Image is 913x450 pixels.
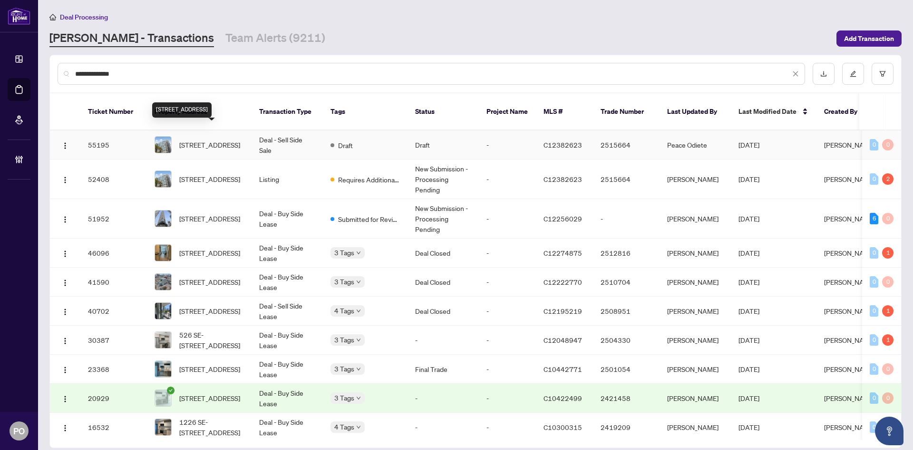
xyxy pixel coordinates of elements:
span: Submitted for Review [338,214,400,224]
td: New Submission - Processing Pending [408,199,479,239]
img: Logo [61,337,69,345]
button: Logo [58,245,73,260]
div: 0 [870,139,878,150]
span: home [49,14,56,20]
span: [STREET_ADDRESS] [179,306,240,316]
span: down [356,250,361,255]
span: C10300315 [544,423,582,431]
td: 52408 [80,160,147,199]
td: [PERSON_NAME] [660,413,731,442]
th: Project Name [479,93,536,130]
span: [STREET_ADDRESS] [179,140,240,150]
button: Logo [58,332,73,348]
div: 0 [870,173,878,185]
span: C12195219 [544,307,582,315]
span: 1226 SE-[STREET_ADDRESS] [179,417,244,438]
div: 0 [870,392,878,404]
span: C12382623 [544,140,582,149]
div: 0 [870,334,878,346]
span: down [356,425,361,430]
span: [PERSON_NAME] [824,175,875,183]
button: Open asap [875,417,903,445]
td: Draft [408,130,479,160]
td: 23368 [80,355,147,384]
td: [PERSON_NAME] [660,199,731,239]
span: down [356,367,361,371]
th: Status [408,93,479,130]
img: Logo [61,142,69,150]
td: [PERSON_NAME] [660,384,731,413]
td: - [479,239,536,268]
img: thumbnail-img [155,274,171,290]
th: MLS # [536,93,593,130]
div: 0 [882,139,894,150]
span: [PERSON_NAME] [824,214,875,223]
td: - [479,160,536,199]
th: Trade Number [593,93,660,130]
span: C12256029 [544,214,582,223]
td: - [479,355,536,384]
th: Tags [323,93,408,130]
td: 55195 [80,130,147,160]
span: [DATE] [738,307,759,315]
td: Deal - Buy Side Lease [252,268,323,297]
img: thumbnail-img [155,303,171,319]
span: 3 Tags [334,392,354,403]
img: Logo [61,279,69,287]
td: Deal - Sell Side Sale [252,130,323,160]
a: Team Alerts (9211) [225,30,325,47]
td: [PERSON_NAME] [660,326,731,355]
span: C10422499 [544,394,582,402]
span: 526 SE-[STREET_ADDRESS] [179,330,244,350]
span: C12382623 [544,175,582,183]
span: 3 Tags [334,247,354,258]
span: [STREET_ADDRESS] [179,174,240,184]
span: 3 Tags [334,334,354,345]
td: 2512816 [593,239,660,268]
span: [PERSON_NAME] [824,365,875,373]
span: [DATE] [738,394,759,402]
img: thumbnail-img [155,332,171,348]
button: Logo [58,303,73,319]
span: Draft [338,140,353,150]
img: thumbnail-img [155,210,171,227]
td: - [408,384,479,413]
th: Property Address [147,93,252,130]
div: 0 [870,363,878,375]
th: Created By [816,93,874,130]
span: 4 Tags [334,305,354,316]
th: Ticket Number [80,93,147,130]
div: 2 [882,173,894,185]
span: down [356,396,361,400]
span: Deal Processing [60,13,108,21]
td: - [479,326,536,355]
span: [PERSON_NAME] [824,249,875,257]
td: Deal - Sell Side Lease [252,297,323,326]
td: - [593,199,660,239]
img: Logo [61,424,69,432]
td: New Submission - Processing Pending [408,160,479,199]
td: 2504330 [593,326,660,355]
img: thumbnail-img [155,419,171,435]
td: 41590 [80,268,147,297]
td: - [479,199,536,239]
td: - [479,297,536,326]
img: thumbnail-img [155,390,171,406]
span: 3 Tags [334,363,354,374]
td: Peace Odiete [660,130,731,160]
img: Logo [61,176,69,184]
td: [PERSON_NAME] [660,355,731,384]
button: filter [872,63,894,85]
button: Logo [58,211,73,226]
button: Add Transaction [836,30,902,47]
td: 2515664 [593,130,660,160]
td: 46096 [80,239,147,268]
button: download [813,63,835,85]
td: 51952 [80,199,147,239]
span: Last Modified Date [738,106,796,117]
td: Deal - Buy Side Lease [252,199,323,239]
span: check-circle [167,387,175,394]
span: C12048947 [544,336,582,344]
td: 40702 [80,297,147,326]
span: [DATE] [738,214,759,223]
